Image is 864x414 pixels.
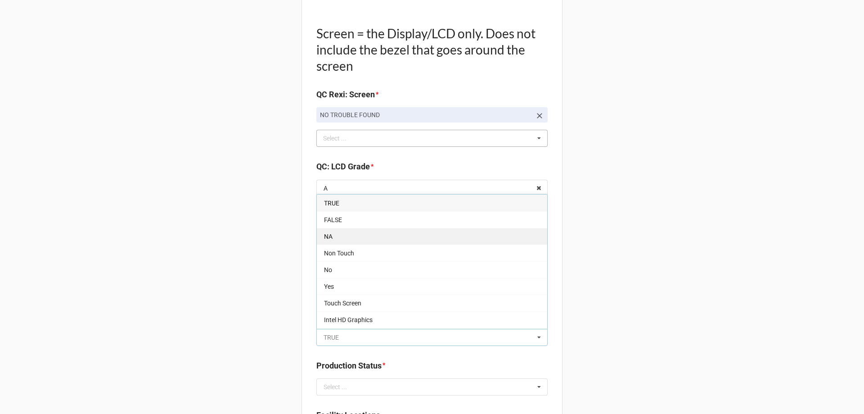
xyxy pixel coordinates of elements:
h1: Screen = the Display/LCD only. Does not include the bezel that goes around the screen [316,25,548,74]
span: Yes [324,283,334,290]
span: No [324,266,332,273]
span: NA [324,233,333,240]
label: QC Rexi: Screen [316,88,375,101]
span: FALSE [324,216,342,223]
span: TRUE [324,200,339,207]
p: NO TROUBLE FOUND [320,110,531,119]
span: Intel HD Graphics [324,316,373,323]
span: Touch Screen [324,300,361,307]
label: QC: LCD Grade [316,160,370,173]
div: Select ... [321,133,360,144]
div: Select ... [324,384,347,390]
label: Production Status [316,359,382,372]
div: A [324,185,328,191]
span: Non Touch [324,250,354,257]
